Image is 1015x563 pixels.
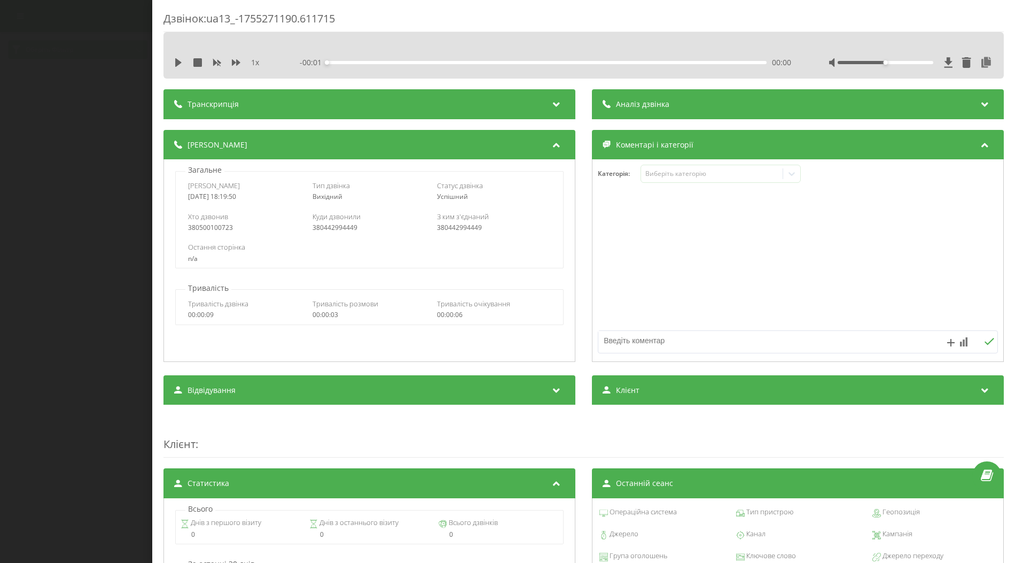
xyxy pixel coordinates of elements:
span: Кампанія [881,529,912,539]
span: Клієнт [616,385,639,396]
div: Виберіть категорію [645,169,779,178]
span: Тип пристрою [745,507,793,518]
span: Операційна система [608,507,677,518]
div: Accessibility label [883,60,887,65]
p: Загальне [185,165,224,175]
span: Клієнт [163,437,196,451]
p: Всього [185,504,215,514]
p: Тривалість [185,283,231,294]
span: Статус дзвінка [437,181,483,190]
span: Джерело переходу [881,551,943,561]
span: Тривалість очікування [437,299,510,309]
div: Дзвінок : ua13_-1755271190.611715 [163,11,1004,32]
div: 380442994449 [437,224,550,232]
span: Куди дзвонили [313,212,361,221]
div: 00:00:06 [437,311,550,319]
h4: Категорія : [598,170,641,178]
div: Accessibility label [325,60,329,65]
div: n/a [188,255,550,263]
span: Група оголошень [608,551,667,561]
span: Остання сторінка [188,242,245,252]
span: Ключове слово [745,551,796,561]
span: Транскрипція [188,99,239,110]
div: : [163,415,1004,458]
span: 00:00 [772,57,791,68]
div: 0 [309,531,430,538]
span: Вихідний [313,192,342,201]
span: Статистика [188,478,229,489]
div: 0 [439,531,559,538]
span: Останній сеанс [616,478,673,489]
span: Тривалість розмови [313,299,378,309]
div: 00:00:09 [188,311,301,319]
span: Аналіз дзвінка [616,99,669,110]
span: Канал [745,529,766,539]
span: Відвідування [188,385,236,396]
div: 00:00:03 [313,311,426,319]
span: Днів з останнього візиту [318,518,399,528]
span: [PERSON_NAME] [188,181,240,190]
span: Хто дзвонив [188,212,228,221]
div: [DATE] 18:19:50 [188,193,301,200]
span: - 00:01 [300,57,327,68]
span: Геопозиція [881,507,920,518]
span: Коментарі і категорії [616,140,693,150]
span: Всього дзвінків [447,518,498,528]
span: З ким з'єднаний [437,212,489,221]
span: Тривалість дзвінка [188,299,248,309]
span: [PERSON_NAME] [188,140,247,150]
span: Успішний [437,192,468,201]
div: 0 [181,531,301,538]
span: 1 x [251,57,259,68]
span: Днів з першого візиту [189,518,261,528]
div: 380500100723 [188,224,301,232]
div: 380442994449 [313,224,426,232]
span: Тип дзвінка [313,181,350,190]
span: Джерело [608,529,638,539]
